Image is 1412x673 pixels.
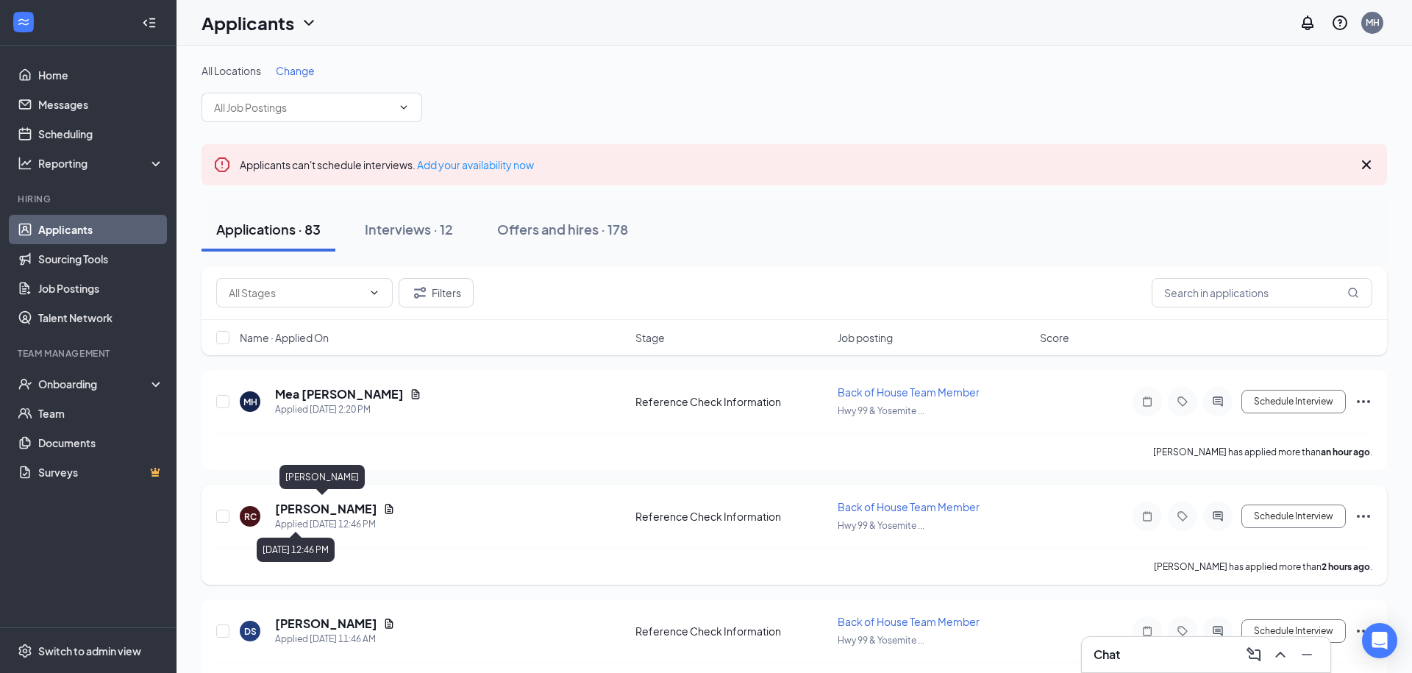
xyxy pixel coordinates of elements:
[838,635,924,646] span: Hwy 99 & Yosemite ...
[38,244,164,274] a: Sourcing Tools
[1153,446,1372,458] p: [PERSON_NAME] has applied more than .
[18,156,32,171] svg: Analysis
[838,405,924,416] span: Hwy 99 & Yosemite ...
[38,274,164,303] a: Job Postings
[1366,16,1380,29] div: MH
[635,394,829,409] div: Reference Check Information
[411,284,429,302] svg: Filter
[275,517,395,532] div: Applied [DATE] 12:46 PM
[635,509,829,524] div: Reference Check Information
[383,618,395,630] svg: Document
[300,14,318,32] svg: ChevronDown
[243,396,257,408] div: MH
[18,377,32,391] svg: UserCheck
[38,60,164,90] a: Home
[202,10,294,35] h1: Applicants
[365,220,453,238] div: Interviews · 12
[275,501,377,517] h5: [PERSON_NAME]
[1094,647,1120,663] h3: Chat
[635,330,665,345] span: Stage
[240,158,534,171] span: Applicants can't schedule interviews.
[1322,561,1370,572] b: 2 hours ago
[1241,619,1346,643] button: Schedule Interview
[1138,396,1156,407] svg: Note
[38,215,164,244] a: Applicants
[398,102,410,113] svg: ChevronDown
[38,377,151,391] div: Onboarding
[1347,287,1359,299] svg: MagnifyingGlass
[16,15,31,29] svg: WorkstreamLogo
[38,90,164,119] a: Messages
[216,220,321,238] div: Applications · 83
[229,285,363,301] input: All Stages
[1331,14,1349,32] svg: QuestionInfo
[276,64,315,77] span: Change
[1209,396,1227,407] svg: ActiveChat
[1295,643,1319,666] button: Minimize
[257,538,335,562] div: [DATE] 12:46 PM
[1269,643,1292,666] button: ChevronUp
[1174,625,1191,637] svg: Tag
[1152,278,1372,307] input: Search in applications
[399,278,474,307] button: Filter Filters
[1138,625,1156,637] svg: Note
[275,632,395,647] div: Applied [DATE] 11:46 AM
[18,193,161,205] div: Hiring
[838,500,980,513] span: Back of House Team Member
[142,15,157,30] svg: Collapse
[838,385,980,399] span: Back of House Team Member
[38,399,164,428] a: Team
[1272,646,1289,663] svg: ChevronUp
[213,156,231,174] svg: Error
[1209,625,1227,637] svg: ActiveChat
[1174,510,1191,522] svg: Tag
[1242,643,1266,666] button: ComposeMessage
[38,457,164,487] a: SurveysCrown
[1355,622,1372,640] svg: Ellipses
[497,220,628,238] div: Offers and hires · 178
[1241,390,1346,413] button: Schedule Interview
[368,287,380,299] svg: ChevronDown
[1321,446,1370,457] b: an hour ago
[38,644,141,658] div: Switch to admin view
[38,119,164,149] a: Scheduling
[214,99,392,115] input: All Job Postings
[202,64,261,77] span: All Locations
[18,347,161,360] div: Team Management
[18,644,32,658] svg: Settings
[1209,510,1227,522] svg: ActiveChat
[244,510,257,523] div: RC
[38,428,164,457] a: Documents
[417,158,534,171] a: Add your availability now
[1138,510,1156,522] svg: Note
[38,303,164,332] a: Talent Network
[240,330,329,345] span: Name · Applied On
[1040,330,1069,345] span: Score
[1154,560,1372,573] p: [PERSON_NAME] has applied more than .
[1245,646,1263,663] svg: ComposeMessage
[275,386,404,402] h5: Mea [PERSON_NAME]
[1299,14,1316,32] svg: Notifications
[1174,396,1191,407] svg: Tag
[838,330,893,345] span: Job posting
[383,503,395,515] svg: Document
[1355,393,1372,410] svg: Ellipses
[838,520,924,531] span: Hwy 99 & Yosemite ...
[244,625,257,638] div: DS
[838,615,980,628] span: Back of House Team Member
[1358,156,1375,174] svg: Cross
[275,402,421,417] div: Applied [DATE] 2:20 PM
[275,616,377,632] h5: [PERSON_NAME]
[38,156,165,171] div: Reporting
[1355,508,1372,525] svg: Ellipses
[1241,505,1346,528] button: Schedule Interview
[279,465,365,489] div: [PERSON_NAME]
[410,388,421,400] svg: Document
[635,624,829,638] div: Reference Check Information
[1298,646,1316,663] svg: Minimize
[1362,623,1397,658] div: Open Intercom Messenger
